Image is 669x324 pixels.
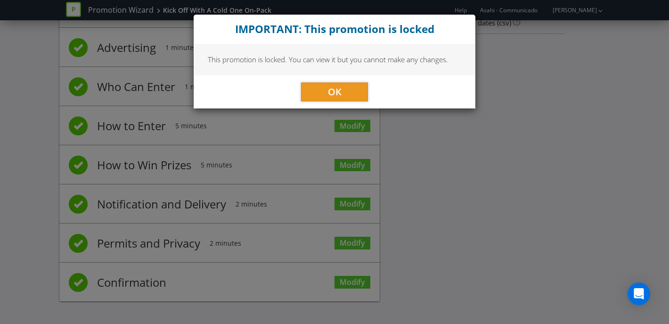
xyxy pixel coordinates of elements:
button: OK [301,83,368,101]
div: This promotion is locked. You can view it but you cannot make any changes. [194,44,475,75]
div: Open Intercom Messenger [628,282,650,305]
span: OK [328,85,342,98]
strong: IMPORTANT: This promotion is locked [235,22,434,36]
div: Close [194,15,475,44]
